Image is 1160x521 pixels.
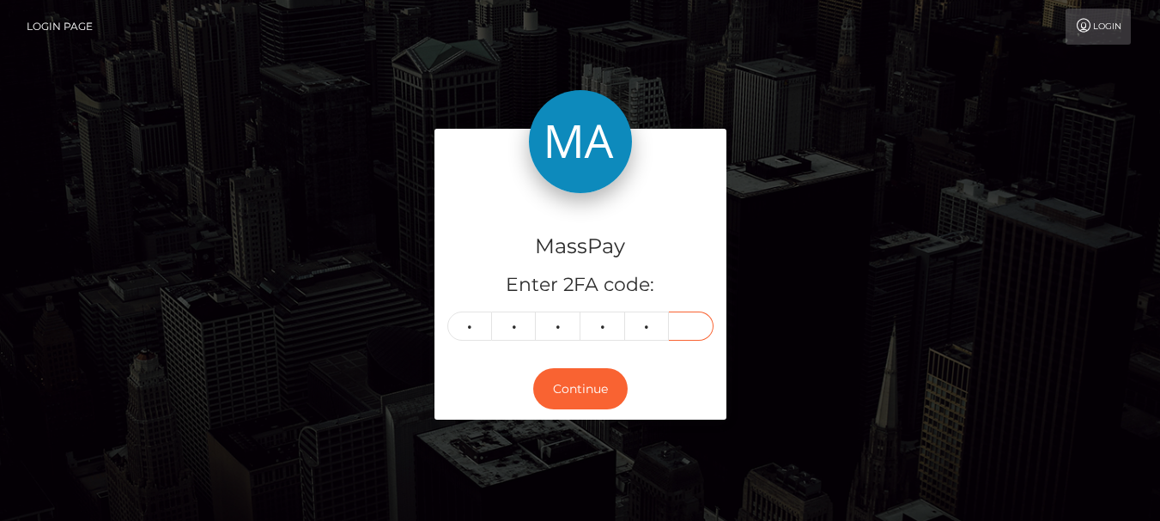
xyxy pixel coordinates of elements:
button: Continue [533,368,628,410]
h5: Enter 2FA code: [447,272,714,299]
img: MassPay [529,90,632,193]
a: Login Page [27,9,93,45]
a: Login [1066,9,1131,45]
h4: MassPay [447,232,714,262]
